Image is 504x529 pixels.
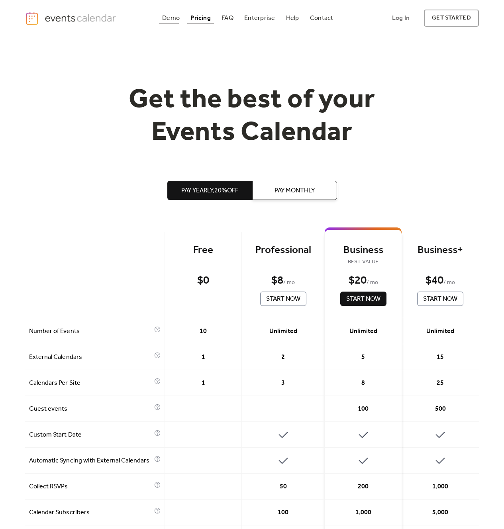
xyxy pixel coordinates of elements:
[280,482,287,492] span: 50
[424,10,479,27] a: get started
[25,11,118,25] a: home
[361,353,365,362] span: 5
[266,294,300,304] span: Start Now
[310,16,333,20] div: Contact
[384,10,418,27] a: Log In
[443,278,455,288] span: / mo
[423,294,457,304] span: Start Now
[367,278,378,288] span: / mo
[29,430,152,440] span: Custom Start Date
[337,244,390,257] div: Business
[167,181,252,200] button: Pay Yearly,20%off
[435,404,446,414] span: 500
[349,274,367,288] div: $ 20
[340,292,386,306] button: Start Now
[202,353,205,362] span: 1
[29,508,152,517] span: Calendar Subscribers
[159,13,183,24] a: Demo
[414,244,467,257] div: Business+
[162,16,180,20] div: Demo
[200,327,207,336] span: 10
[358,404,369,414] span: 100
[426,327,454,336] span: Unlimited
[432,482,448,492] span: 1,000
[190,16,211,20] div: Pricing
[260,292,306,306] button: Start Now
[29,327,152,336] span: Number of Events
[417,292,463,306] button: Start Now
[222,16,233,20] div: FAQ
[275,186,315,196] span: Pay Monthly
[202,378,205,388] span: 1
[218,13,237,24] a: FAQ
[241,13,278,24] a: Enterprise
[99,84,405,149] h1: Get the best of your Events Calendar
[187,13,214,24] a: Pricing
[286,16,299,20] div: Help
[426,274,443,288] div: $ 40
[358,482,369,492] span: 200
[283,13,302,24] a: Help
[349,327,377,336] span: Unlimited
[432,508,448,517] span: 5,000
[281,353,285,362] span: 2
[177,244,230,257] div: Free
[437,378,444,388] span: 25
[254,244,312,257] div: Professional
[278,508,288,517] span: 100
[197,274,209,288] div: $ 0
[29,456,152,466] span: Automatic Syncing with External Calendars
[252,181,337,200] button: Pay Monthly
[346,294,380,304] span: Start Now
[244,16,275,20] div: Enterprise
[355,508,371,517] span: 1,000
[29,353,152,362] span: External Calendars
[437,353,444,362] span: 15
[271,274,283,288] div: $ 8
[283,278,295,288] span: / mo
[29,404,152,414] span: Guest events
[29,482,152,492] span: Collect RSVPs
[281,378,285,388] span: 3
[307,13,337,24] a: Contact
[337,257,390,267] span: BEST VALUE
[29,378,152,388] span: Calendars Per Site
[181,186,238,196] span: Pay Yearly, 20% off
[361,378,365,388] span: 8
[269,327,297,336] span: Unlimited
